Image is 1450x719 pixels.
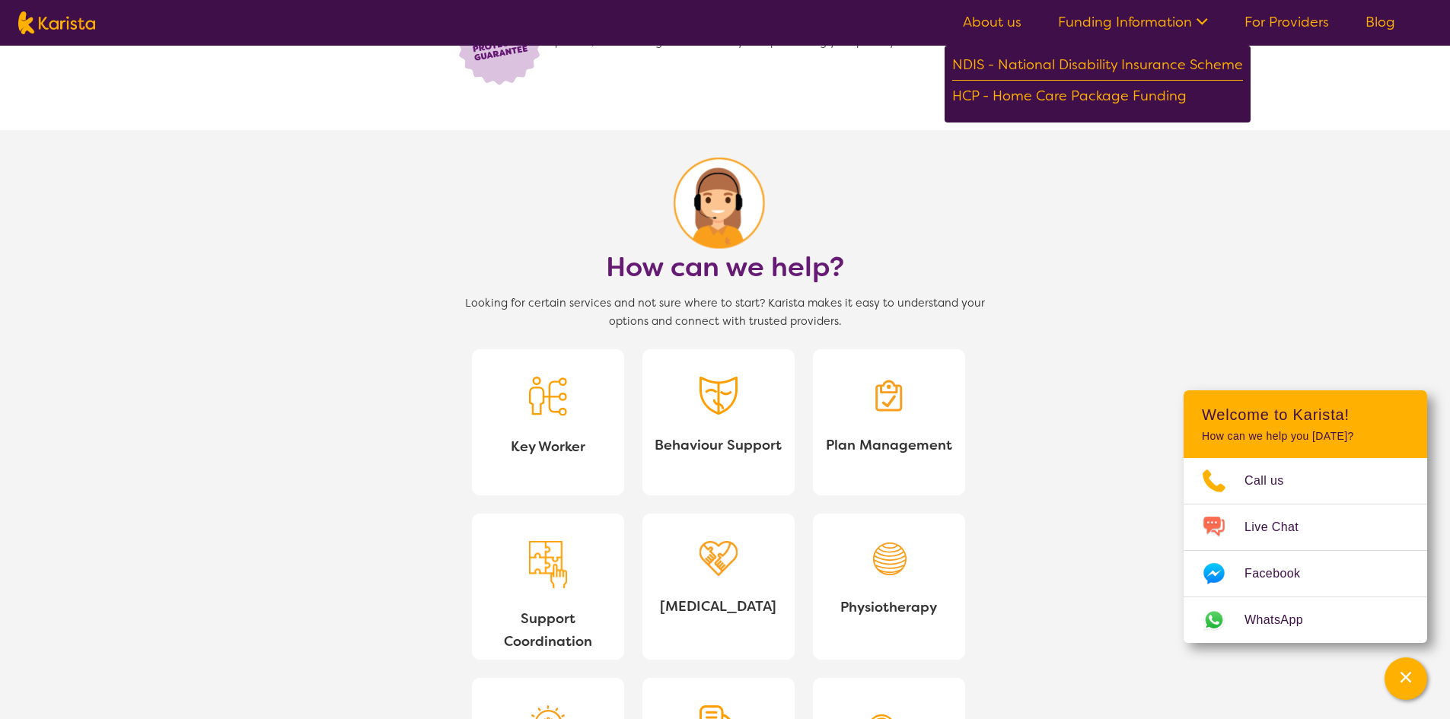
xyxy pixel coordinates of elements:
[963,13,1021,31] a: About us
[451,294,999,331] span: Looking for certain services and not sure where to start? Karista makes it easy to understand you...
[642,349,795,495] a: Behaviour Support iconBehaviour Support
[1184,597,1427,643] a: Web link opens in a new tab.
[484,435,612,458] span: Key Worker
[484,607,612,653] span: Support Coordination
[674,157,777,249] img: Lock icon
[1184,390,1427,643] div: Channel Menu
[1366,13,1395,31] a: Blog
[700,377,738,415] img: Behaviour Support icon
[18,11,95,34] img: Karista logo
[1385,657,1427,700] button: Channel Menu
[529,541,567,589] img: Support Coordination icon
[952,53,1243,81] div: NDIS - National Disability Insurance Scheme
[1244,609,1321,632] span: WhatsApp
[813,349,965,495] a: Plan Management iconPlan Management
[1244,469,1302,492] span: Call us
[655,434,782,457] span: Behaviour Support
[472,514,624,660] a: Support Coordination iconSupport Coordination
[825,596,953,619] span: Physiotherapy
[870,541,908,577] img: Physiotherapy icon
[1184,458,1427,643] ul: Choose channel
[1244,13,1329,31] a: For Providers
[1244,562,1318,585] span: Facebook
[700,541,738,577] img: Occupational Therapy icon
[642,514,795,660] a: Occupational Therapy icon[MEDICAL_DATA]
[606,249,844,285] h1: How can we help?
[813,514,965,660] a: Physiotherapy iconPhysiotherapy
[529,377,567,416] img: Key Worker icon
[1202,406,1409,424] h2: Welcome to Karista!
[952,84,1243,111] div: HCP - Home Care Package Funding
[472,349,624,495] a: Key Worker iconKey Worker
[1202,430,1409,443] p: How can we help you [DATE]?
[825,434,953,457] span: Plan Management
[870,377,908,415] img: Plan Management icon
[655,595,782,618] span: [MEDICAL_DATA]
[1244,516,1317,539] span: Live Chat
[1058,13,1208,31] a: Funding Information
